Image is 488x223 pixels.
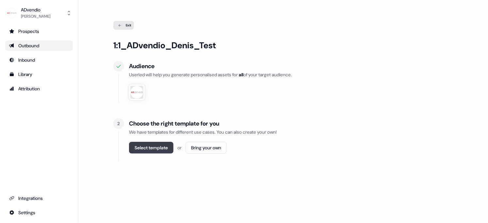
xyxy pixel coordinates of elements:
a: Go to Inbound [5,55,73,65]
div: Prospects [9,28,69,35]
div: [PERSON_NAME] [21,13,50,20]
b: all [239,72,243,78]
a: Go to outbound experience [5,40,73,51]
div: 2 [117,120,120,127]
div: Attribution [9,85,69,92]
a: Exit [113,21,453,30]
div: Audience [129,62,453,70]
div: ADvendio [21,7,50,13]
a: Go to integrations [5,193,73,203]
div: Choose the right template for you [129,120,453,127]
a: Go to prospects [5,26,73,37]
a: Go to integrations [5,207,73,218]
button: ADvendio[PERSON_NAME] [5,5,73,21]
div: We have templates for different use cases. You can also create your own! [129,129,453,135]
div: Settings [9,209,69,216]
div: Library [9,71,69,78]
button: Select template [129,142,173,154]
button: Bring your own [186,142,227,154]
div: Inbound [9,57,69,63]
a: Go to templates [5,69,73,80]
div: Userled will help you generate personalised assets for of your target audience. [129,71,453,78]
div: 1:1_ADvendio_Denis_Test [113,40,453,51]
div: or [177,144,182,151]
div: Integrations [9,195,69,201]
div: Outbound [9,42,69,49]
div: Exit [113,21,134,30]
a: Go to attribution [5,83,73,94]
